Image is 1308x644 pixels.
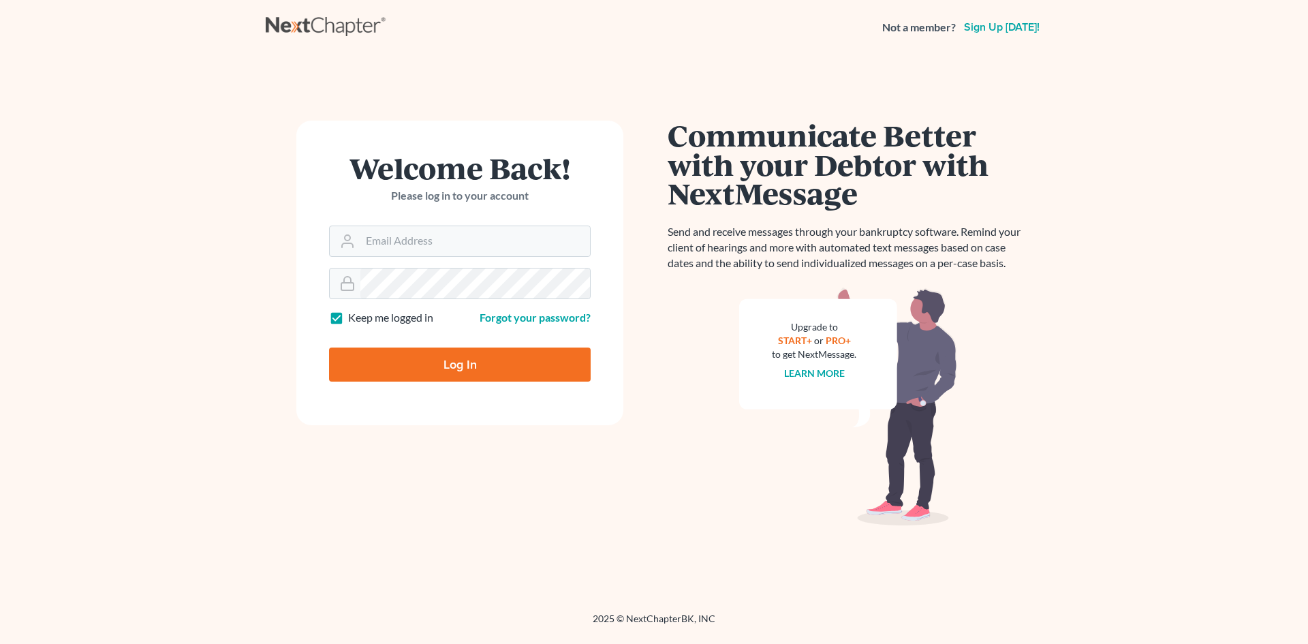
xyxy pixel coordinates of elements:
h1: Communicate Better with your Debtor with NextMessage [668,121,1029,208]
a: Learn more [784,367,845,379]
p: Send and receive messages through your bankruptcy software. Remind your client of hearings and mo... [668,224,1029,271]
div: to get NextMessage. [772,348,856,361]
div: Upgrade to [772,320,856,334]
a: Forgot your password? [480,311,591,324]
a: START+ [778,335,812,346]
h1: Welcome Back! [329,153,591,183]
div: 2025 © NextChapterBK, INC [266,612,1042,637]
p: Please log in to your account [329,188,591,204]
a: Sign up [DATE]! [961,22,1042,33]
input: Email Address [360,226,590,256]
input: Log In [329,348,591,382]
label: Keep me logged in [348,310,433,326]
strong: Not a member? [882,20,956,35]
a: PRO+ [826,335,851,346]
span: or [814,335,824,346]
img: nextmessage_bg-59042aed3d76b12b5cd301f8e5b87938c9018125f34e5fa2b7a6b67550977c72.svg [739,288,957,526]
